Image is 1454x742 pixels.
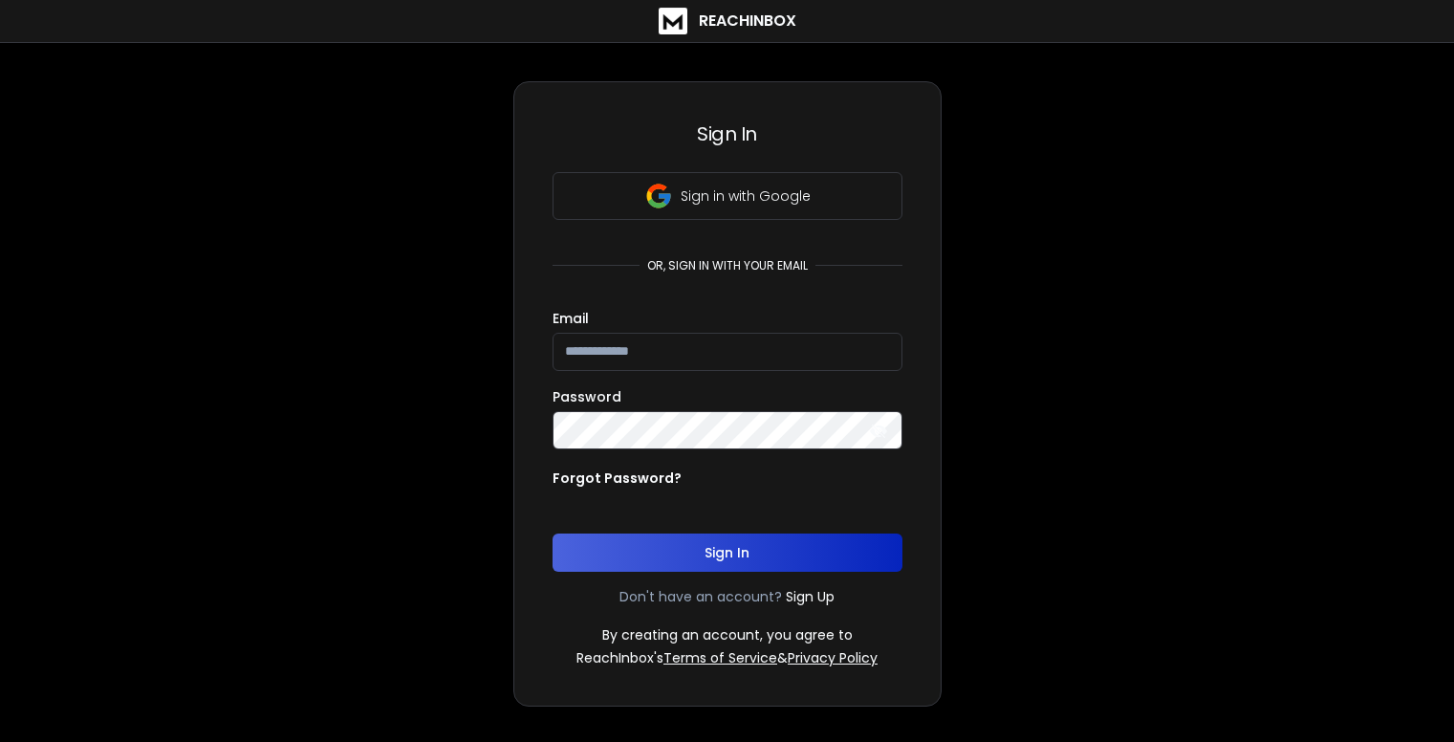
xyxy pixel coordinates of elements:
label: Email [553,312,589,325]
a: Terms of Service [663,648,777,667]
p: ReachInbox's & [576,648,878,667]
h3: Sign In [553,120,902,147]
button: Sign in with Google [553,172,902,220]
img: logo [659,8,687,34]
h1: ReachInbox [699,10,796,33]
p: or, sign in with your email [640,258,815,273]
p: Forgot Password? [553,469,682,488]
label: Password [553,390,621,404]
button: Sign In [553,534,902,572]
a: ReachInbox [659,8,796,34]
a: Sign Up [786,587,835,606]
p: By creating an account, you agree to [602,625,853,644]
a: Privacy Policy [788,648,878,667]
p: Sign in with Google [681,186,811,206]
p: Don't have an account? [619,587,782,606]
